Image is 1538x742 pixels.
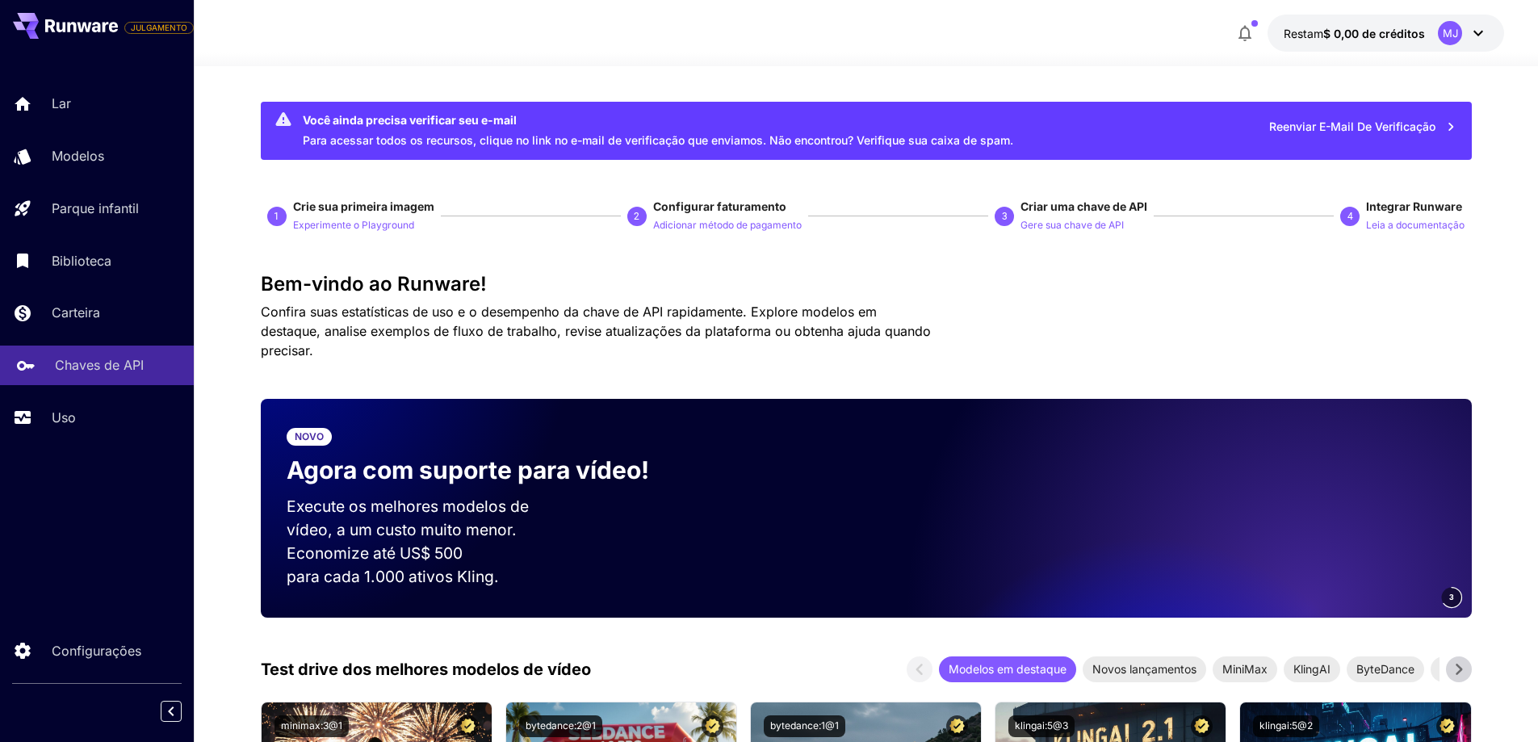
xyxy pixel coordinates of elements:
font: JULGAMENTO [131,23,187,32]
button: Modelo certificado – verificado para melhor desempenho e inclui uma licença comercial. [946,715,968,737]
font: klingai:5@2 [1259,719,1313,732]
button: bytedance:2@1 [519,715,602,737]
button: klingai:5@3 [1008,715,1075,737]
font: bytedance:2@1 [526,719,596,732]
font: 1 [274,211,279,222]
div: Recolher barra lateral [173,697,194,726]
font: Integrar Runware [1366,199,1462,213]
font: Crie sua primeira imagem [293,199,434,213]
font: MJ [1443,27,1458,40]
div: KlingAI [1284,656,1340,682]
font: Experimente o Playground [293,219,414,231]
div: ByteDance [1347,656,1424,682]
font: Bem-vindo ao Runware! [261,272,487,296]
font: Configurar faturamento [653,199,786,213]
span: 3 [1449,591,1454,603]
font: NOVO [295,430,324,442]
button: Modelo certificado – verificado para melhor desempenho e inclui uma licença comercial. [457,715,479,737]
font: ByteDance [1356,662,1414,676]
button: $ 0,00MJ [1268,15,1504,52]
button: minimax:3@1 [274,715,349,737]
font: Configurações [52,643,141,659]
font: Restam [1284,27,1323,40]
font: Carteira [52,304,100,321]
font: Biblioteca [52,253,111,269]
font: Test drive dos melhores modelos de vídeo [261,660,591,679]
font: minimax:3@1 [281,719,342,732]
font: Parque infantil [52,200,139,216]
font: klingai:5@3 [1015,719,1068,732]
font: Adicionar método de pagamento [653,219,802,231]
button: Modelo certificado – verificado para melhor desempenho e inclui uma licença comercial. [1436,715,1458,737]
font: Novos lançamentos [1092,662,1196,676]
font: $ 0,00 de créditos [1323,27,1425,40]
button: Recolher barra lateral [161,701,182,722]
button: Modelo certificado – verificado para melhor desempenho e inclui uma licença comercial. [1191,715,1213,737]
font: Uso [52,409,76,425]
font: Lar [52,95,71,111]
div: $ 0,00 [1284,25,1425,42]
font: Execute os melhores modelos de vídeo, a um custo muito menor. [287,497,529,539]
font: Economize até US$ 500 para cada 1.000 ativos Kling. [287,543,499,586]
button: klingai:5@2 [1253,715,1319,737]
font: Você ainda precisa verificar seu e-mail [303,113,517,127]
span: Adicione seu cartão de pagamento para habilitar a funcionalidade completa da plataforma. [124,18,194,37]
button: Experimente o Playground [293,215,414,234]
font: 2 [634,211,639,222]
font: Modelos [52,148,104,164]
font: Agora com suporte para vídeo! [287,455,649,484]
font: KlingAI [1293,662,1331,676]
font: Confira suas estatísticas de uso e o desempenho da chave de API rapidamente. Explore modelos em d... [261,304,931,358]
font: Gere sua chave de API [1020,219,1124,231]
button: Reenviar e-mail de verificação [1260,110,1465,143]
font: 4 [1347,211,1353,222]
button: Gere sua chave de API [1020,215,1124,234]
button: Adicionar método de pagamento [653,215,802,234]
font: Para acessar todos os recursos, clique no link no e-mail de verificação que enviamos. Não encontr... [303,133,1013,147]
div: Modelos em destaque [939,656,1076,682]
div: Novos lançamentos [1083,656,1206,682]
button: Modelo certificado – verificado para melhor desempenho e inclui uma licença comercial. [702,715,723,737]
font: Reenviar e-mail de verificação [1269,119,1435,133]
button: bytedance:1@1 [764,715,845,737]
font: Chaves de API [55,357,144,373]
font: Criar uma chave de API [1020,199,1147,213]
div: MiniMax [1213,656,1277,682]
button: Leia a documentação [1366,215,1465,234]
font: 3 [1002,211,1008,222]
font: bytedance:1@1 [770,719,839,732]
font: Modelos em destaque [949,662,1067,676]
font: Leia a documentação [1366,219,1465,231]
font: MiniMax [1222,662,1268,676]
